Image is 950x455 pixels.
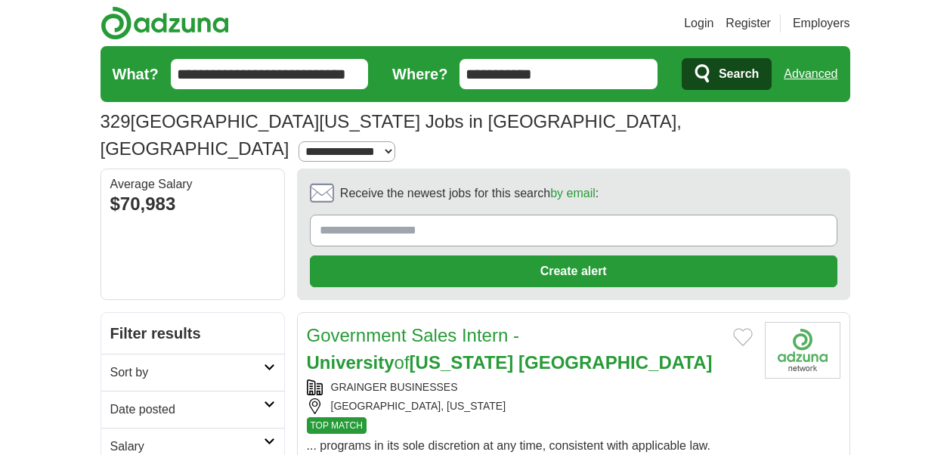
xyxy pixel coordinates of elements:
[733,328,753,346] button: Add to favorite jobs
[101,108,131,135] span: 329
[310,255,837,287] button: Create alert
[110,364,264,382] h2: Sort by
[307,379,753,395] div: GRAINGER BUSINESSES
[110,401,264,419] h2: Date posted
[392,63,447,85] label: Where?
[684,14,713,32] a: Login
[110,178,275,190] div: Average Salary
[340,184,599,203] span: Receive the newest jobs for this search :
[550,187,596,200] a: by email
[793,14,850,32] a: Employers
[518,352,712,373] strong: [GEOGRAPHIC_DATA]
[101,111,682,159] h1: [GEOGRAPHIC_DATA][US_STATE] Jobs in [GEOGRAPHIC_DATA], [GEOGRAPHIC_DATA]
[307,417,367,434] span: TOP MATCH
[410,352,514,373] strong: [US_STATE]
[113,63,159,85] label: What?
[307,352,395,373] strong: University
[101,354,284,391] a: Sort by
[719,59,759,89] span: Search
[682,58,772,90] button: Search
[101,391,284,428] a: Date posted
[784,59,837,89] a: Advanced
[101,313,284,354] h2: Filter results
[307,398,753,414] div: [GEOGRAPHIC_DATA], [US_STATE]
[307,325,713,373] a: Government Sales Intern -Universityof[US_STATE] [GEOGRAPHIC_DATA]
[101,6,229,40] img: Adzuna logo
[765,322,840,379] img: Company logo
[110,190,275,218] div: $70,983
[726,14,771,32] a: Register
